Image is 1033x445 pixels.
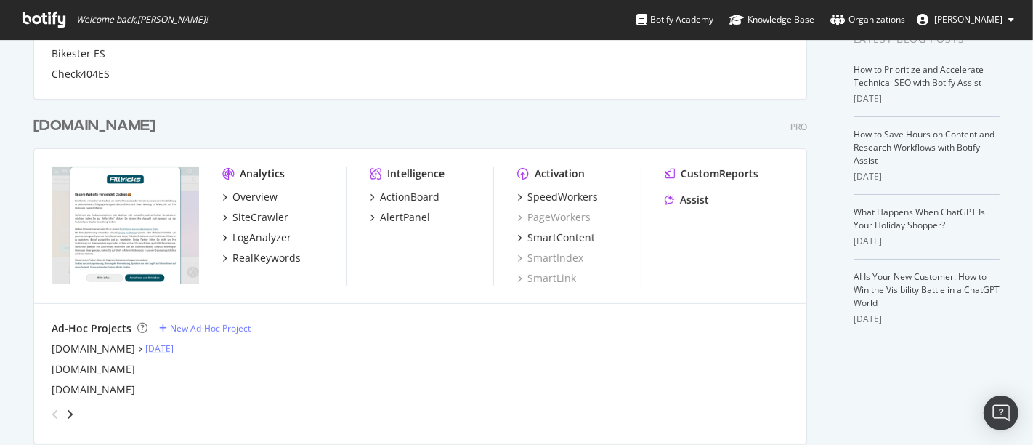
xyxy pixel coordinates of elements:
[232,230,291,245] div: LogAnalyzer
[854,170,1000,183] div: [DATE]
[680,193,709,207] div: Assist
[145,342,174,355] a: [DATE]
[159,322,251,334] a: New Ad-Hoc Project
[65,407,75,422] div: angle-right
[380,210,430,225] div: AlertPanel
[52,362,135,377] a: [DOMAIN_NAME]
[52,382,135,397] a: [DOMAIN_NAME]
[535,167,585,181] div: Activation
[517,251,583,265] a: SmartIndex
[240,167,285,181] div: Analytics
[33,116,155,137] div: [DOMAIN_NAME]
[665,193,709,207] a: Assist
[232,210,288,225] div: SiteCrawler
[222,210,288,225] a: SiteCrawler
[222,251,301,265] a: RealKeywords
[52,47,105,61] a: Bikester ES
[854,92,1000,105] div: [DATE]
[170,322,251,334] div: New Ad-Hoc Project
[52,342,135,356] a: [DOMAIN_NAME]
[517,230,595,245] a: SmartContent
[854,128,994,167] a: How to Save Hours on Content and Research Workflows with Botify Assist
[527,190,598,204] div: SpeedWorkers
[934,13,1002,25] span: Cousseau Victor
[830,12,905,27] div: Organizations
[222,230,291,245] a: LogAnalyzer
[681,167,758,181] div: CustomReports
[854,313,1000,326] div: [DATE]
[636,12,713,27] div: Botify Academy
[517,271,576,286] a: SmartLink
[729,12,814,27] div: Knowledge Base
[232,251,301,265] div: RealKeywords
[52,321,131,336] div: Ad-Hoc Projects
[665,167,758,181] a: CustomReports
[517,210,591,225] a: PageWorkers
[33,116,161,137] a: [DOMAIN_NAME]
[222,190,278,204] a: Overview
[380,190,439,204] div: ActionBoard
[905,8,1026,31] button: [PERSON_NAME]
[854,63,984,89] a: How to Prioritize and Accelerate Technical SEO with Botify Assist
[527,230,595,245] div: SmartContent
[370,190,439,204] a: ActionBoard
[370,210,430,225] a: AlertPanel
[854,235,1000,248] div: [DATE]
[790,121,807,133] div: Pro
[517,190,598,204] a: SpeedWorkers
[52,67,110,81] a: Check404ES
[76,14,208,25] span: Welcome back, [PERSON_NAME] !
[854,206,985,231] a: What Happens When ChatGPT Is Your Holiday Shopper?
[984,396,1018,430] div: Open Intercom Messenger
[46,403,65,426] div: angle-left
[387,167,445,181] div: Intelligence
[854,270,1000,309] a: AI Is Your New Customer: How to Win the Visibility Battle in a ChatGPT World
[52,167,199,284] img: alltricks.de
[232,190,278,204] div: Overview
